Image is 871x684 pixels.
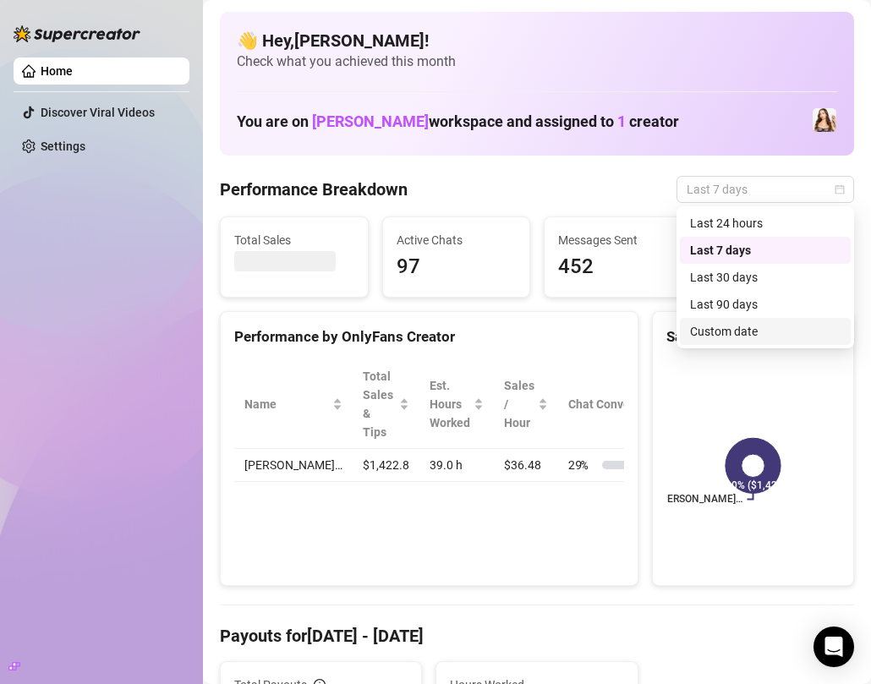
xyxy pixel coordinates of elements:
span: 452 [558,251,678,283]
span: Check what you achieved this month [237,52,837,71]
th: Chat Conversion [558,360,701,449]
th: Sales / Hour [494,360,558,449]
h4: 👋 Hey, [PERSON_NAME] ! [237,29,837,52]
span: build [8,660,20,672]
img: logo-BBDzfeDw.svg [14,25,140,42]
div: Last 24 hours [690,214,841,233]
a: Settings [41,140,85,153]
div: Custom date [680,318,851,345]
span: Name [244,395,329,413]
th: Name [234,360,353,449]
td: 39.0 h [419,449,494,482]
div: Last 7 days [680,237,851,264]
span: calendar [835,184,845,194]
h4: Payouts for [DATE] - [DATE] [220,624,854,648]
td: $1,422.8 [353,449,419,482]
td: [PERSON_NAME]… [234,449,353,482]
div: Last 24 hours [680,210,851,237]
span: 1 [617,112,626,130]
text: [PERSON_NAME]… [657,494,742,506]
a: Discover Viral Videos [41,106,155,119]
div: Sales by OnlyFans Creator [666,326,840,348]
img: Lydia [813,108,836,132]
span: Chat Conversion [568,395,677,413]
span: 97 [397,251,517,283]
div: Est. Hours Worked [430,376,470,432]
a: Home [41,64,73,78]
h4: Performance Breakdown [220,178,408,201]
span: Total Sales [234,231,354,249]
div: Last 90 days [680,291,851,318]
span: Messages Sent [558,231,678,249]
th: Total Sales & Tips [353,360,419,449]
h1: You are on workspace and assigned to creator [237,112,679,131]
div: Last 7 days [690,241,841,260]
div: Performance by OnlyFans Creator [234,326,624,348]
td: $36.48 [494,449,558,482]
div: Last 30 days [680,264,851,291]
div: Last 30 days [690,268,841,287]
span: Total Sales & Tips [363,367,396,441]
span: Active Chats [397,231,517,249]
span: [PERSON_NAME] [312,112,429,130]
div: Open Intercom Messenger [813,627,854,667]
div: Custom date [690,322,841,341]
span: Last 7 days [687,177,844,202]
div: Last 90 days [690,295,841,314]
span: Sales / Hour [504,376,534,432]
span: 29 % [568,456,595,474]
